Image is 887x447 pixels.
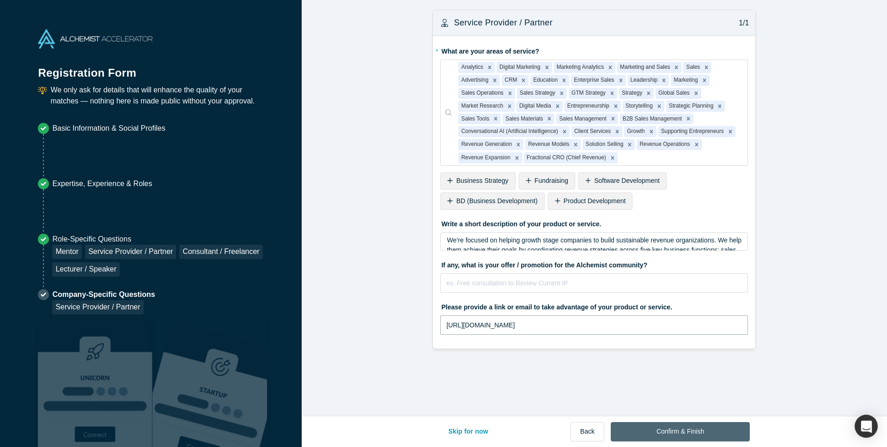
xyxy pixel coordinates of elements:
div: Remove B2B Sales Management [683,114,693,125]
p: Company-Specific Questions [52,289,155,300]
div: Global Sales [656,88,691,99]
div: Remove Conversational AI (Artificial Intelligence) [559,126,570,137]
div: Mentor [52,245,82,259]
div: Revenue Models [525,139,571,150]
input: ex. alchemist@example.com [440,315,748,335]
label: Write a short description of your product or service. [440,216,748,229]
div: Analytics [458,62,485,73]
div: Sales [683,62,701,73]
div: Remove Strategy [644,88,654,99]
div: Remove Sales Strategy [557,88,567,99]
div: Remove Analytics [485,62,495,73]
div: Sales Strategy [517,88,557,99]
h3: Service Provider / Partner [454,17,553,29]
div: Remove Supporting Entrepreneurs [725,126,735,137]
div: Remove Storytelling [654,101,664,112]
div: Marketing Analytics [554,62,605,73]
div: CRM [502,75,518,86]
div: Leadership [628,75,659,86]
div: Digital Marketing [497,62,542,73]
div: Product Development [548,193,633,210]
p: Basic Information & Social Profiles [52,123,165,134]
div: Revenue Generation [458,139,513,150]
div: Sales Operations [458,88,504,99]
div: Remove Entrepreneurship [611,101,621,112]
div: Remove Sales [701,62,711,73]
div: Remove Digital Marketing [542,62,552,73]
div: Service Provider / Partner [85,245,176,259]
div: Market Research [458,101,504,112]
span: Software Development [594,177,660,184]
span: We’re focused on helping growth stage companies to build sustainable revenue organizations. We he... [447,236,743,263]
p: Role-Specific Questions [52,234,263,245]
div: Remove Revenue Generation [513,139,523,150]
div: Conversational AI (Artificial Intelligence) [458,126,559,137]
span: Fundraising [535,177,568,184]
label: What are your areas of service? [440,43,748,56]
div: Remove Solution Selling [625,139,635,150]
div: rdw-editor [447,236,742,254]
div: Service Provider / Partner [52,300,143,314]
div: Remove Advertising [490,75,500,86]
div: Strategic Planning [666,101,715,112]
div: Remove Revenue Expansion [512,152,522,163]
div: rdw-wrapper [440,232,748,251]
div: Remove Growth [646,126,656,137]
div: Software Development [578,172,667,189]
div: BD (Business Development) [440,193,544,210]
div: Remove Leadership [659,75,669,86]
div: Supporting Entrepreneurs [658,126,725,137]
div: Remove Revenue Operations [692,139,702,150]
div: Revenue Operations [637,139,691,150]
div: Remove CRM [518,75,529,86]
div: Revenue Expansion [458,152,511,163]
span: Business Strategy [456,177,509,184]
div: Lecturer / Speaker [52,262,120,277]
div: Remove Fractional CRO (Chief Revenue) [608,152,618,163]
div: Remove GTM Strategy [607,88,617,99]
div: Fundraising [519,172,575,189]
div: Education [530,75,559,86]
div: Remove Education [559,75,569,86]
p: We only ask for details that will enhance the quality of your matches — nothing here is made publ... [50,85,263,107]
div: Remove Digital Media [553,101,563,112]
div: Sales Management [556,114,608,125]
div: Remove Market Research [504,101,515,112]
button: Confirm & Finish [611,422,750,441]
input: ex. Free consultation to Review Current IP [440,273,748,293]
div: Solution Selling [583,139,625,150]
div: Marketing and Sales [617,62,671,73]
button: Skip for now [438,422,498,441]
button: Back [571,422,604,441]
div: Consultant / Freelancer [179,245,262,259]
div: Client Services [571,126,612,137]
div: Remove Sales Operations [505,88,515,99]
label: Please provide a link or email to take advantage of your product or service. [440,299,748,312]
div: Fractional CRO (Chief Revenue) [524,152,608,163]
p: 1/1 [734,18,749,29]
span: Product Development [564,197,626,205]
div: Business Strategy [440,172,515,189]
div: Strategy [619,88,644,99]
div: Sales Materials [503,114,544,125]
div: Remove Global Sales [691,88,701,99]
div: Remove Sales Management [608,114,618,125]
img: Alchemist Accelerator Logo [38,29,152,48]
div: Entrepreneurship [565,101,611,112]
div: Remove Enterprise Sales [616,75,626,86]
div: Storytelling [623,101,654,112]
div: B2B Sales Management [620,114,683,125]
div: Remove Marketing [699,75,710,86]
div: Remove Sales Materials [544,114,554,125]
p: Expertise, Experience & Roles [52,178,152,189]
div: Remove Client Services [612,126,622,137]
label: If any, what is your offer / promotion for the Alchemist community? [440,257,748,270]
div: Remove Sales Tools [491,114,501,125]
div: Remove Marketing and Sales [671,62,681,73]
div: Growth [624,126,646,137]
div: Remove Revenue Models [571,139,581,150]
span: BD (Business Development) [456,197,538,205]
div: GTM Strategy [569,88,607,99]
div: Marketing [671,75,699,86]
div: Digital Media [516,101,553,112]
